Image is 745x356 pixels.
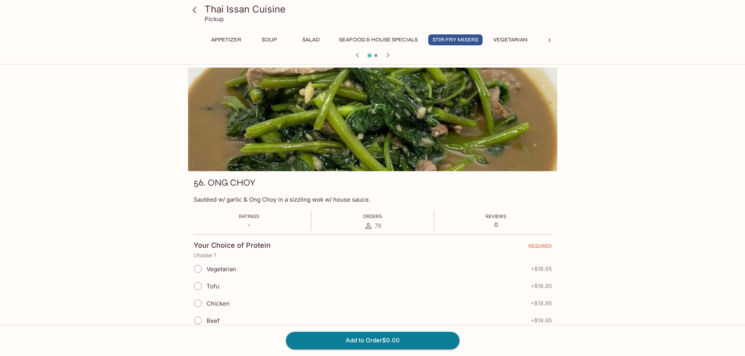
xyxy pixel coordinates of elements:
[206,283,219,290] span: Tofu
[188,68,557,171] div: 56. ONG CHOY
[205,3,554,15] h3: Thai Issan Cuisine
[239,221,259,229] p: -
[375,222,381,229] span: 79
[252,34,287,45] button: Soup
[538,34,573,45] button: Noodles
[194,241,271,250] h4: Your Choice of Protein
[194,196,552,203] p: Sautéed w/ garlic & Ong Choy in a sizzling wok w/ house sauce.
[206,265,236,273] span: Vegetarian
[428,34,483,45] button: Stir Fry Mixers
[207,34,246,45] button: Appetizer
[206,317,220,324] span: Beef
[194,177,255,189] h3: 56. ONG CHOY
[531,266,552,272] span: + $16.95
[486,213,506,219] span: Reviews
[239,213,259,219] span: Ratings
[531,300,552,306] span: + $18.95
[205,15,224,23] p: Pickup
[528,243,552,252] span: REQUIRED
[335,34,422,45] button: Seafood & House Specials
[531,317,552,324] span: + $18.95
[489,34,532,45] button: Vegetarian
[363,213,382,219] span: Orders
[486,221,506,229] p: 0
[531,283,552,289] span: + $16.95
[206,300,230,307] span: Chicken
[286,332,460,349] button: Add to Order$0.00
[293,34,329,45] button: Salad
[194,252,552,258] p: choose 1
